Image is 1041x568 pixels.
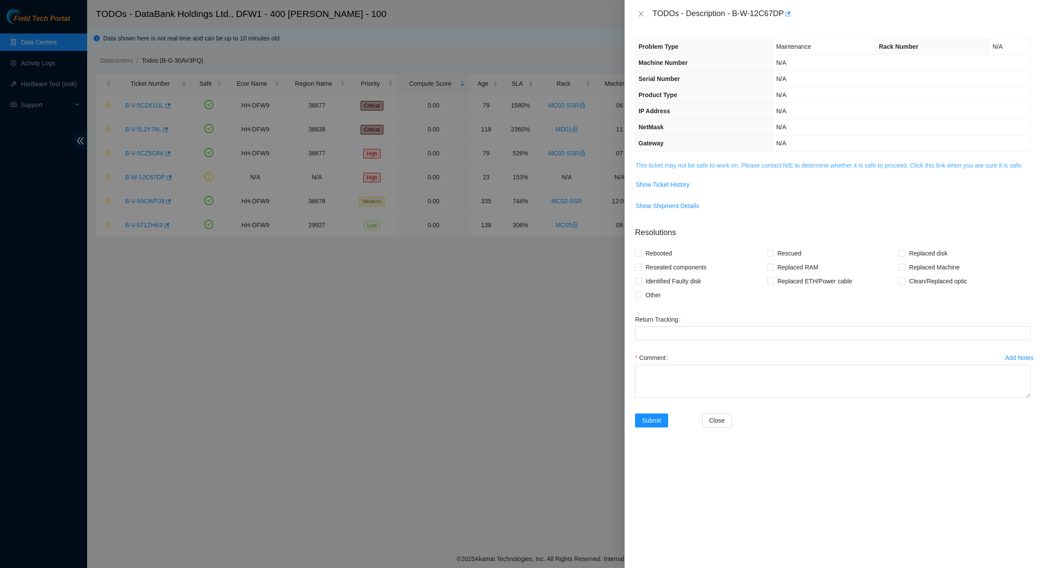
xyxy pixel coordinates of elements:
[776,59,786,66] span: N/A
[776,124,786,131] span: N/A
[639,43,679,50] span: Problem Type
[702,413,732,427] button: Close
[635,199,700,213] button: Show Shipment Details
[639,108,670,114] span: IP Address
[639,75,680,82] span: Serial Number
[635,178,690,192] button: Show Ticket History
[635,351,672,365] label: Comment
[776,108,786,114] span: N/A
[774,260,822,274] span: Replaced RAM
[642,274,705,288] span: Identified Faulty disk
[906,274,970,288] span: Clean/Replaced optic
[642,416,661,425] span: Submit
[639,91,677,98] span: Product Type
[776,140,786,147] span: N/A
[635,220,1031,239] p: Resolutions
[776,43,811,50] span: Maintenance
[639,140,664,147] span: Gateway
[774,246,805,260] span: Rescued
[776,91,786,98] span: N/A
[635,10,647,18] button: Close
[774,274,856,288] span: Replaced ETH/Power cable
[635,162,1023,169] a: This ticket may not be safe to work on. Please contact NIE to determine whether it is safe to pro...
[776,75,786,82] span: N/A
[635,326,1031,340] input: Return Tracking
[642,246,676,260] span: Rebooted
[635,365,1031,398] textarea: Comment
[635,413,668,427] button: Submit
[709,416,725,425] span: Close
[652,7,1031,21] div: TODOs - Description - B-W-12C67DP
[642,260,710,274] span: Reseated components
[636,180,689,189] span: Show Ticket History
[993,43,1003,50] span: N/A
[639,124,664,131] span: NetMask
[879,43,918,50] span: Rack Number
[635,313,684,326] label: Return Tracking
[642,288,664,302] span: Other
[636,201,699,211] span: Show Shipment Details
[638,10,645,17] span: close
[1005,351,1034,365] button: Add Notes
[639,59,688,66] span: Machine Number
[906,260,963,274] span: Replaced Machine
[1005,355,1034,361] div: Add Notes
[906,246,951,260] span: Replaced disk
